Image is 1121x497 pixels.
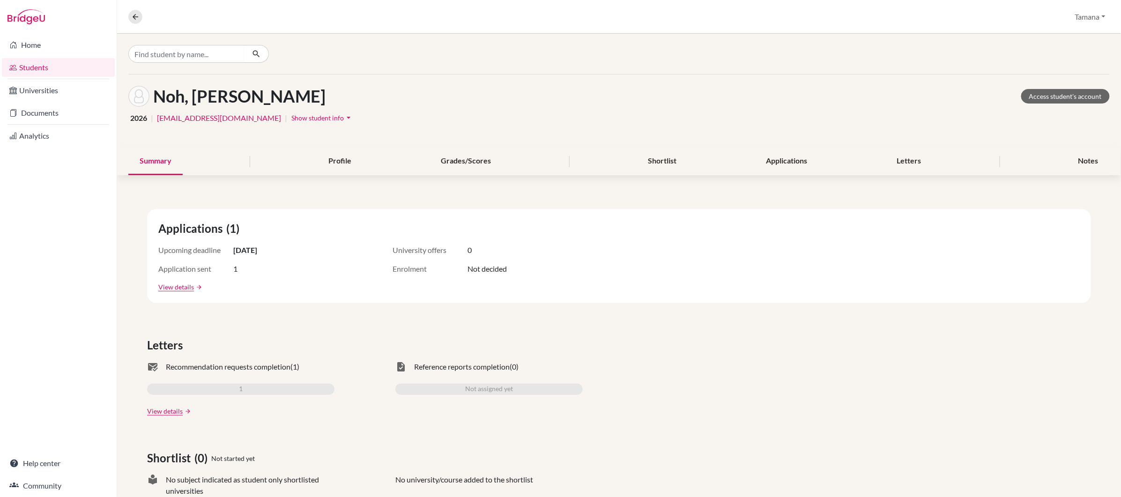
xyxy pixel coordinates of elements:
a: View details [158,282,194,292]
a: View details [147,406,183,416]
span: (1) [226,220,243,237]
span: 2026 [130,112,147,124]
span: [DATE] [233,245,257,256]
a: Help center [2,454,115,473]
a: Community [2,476,115,495]
a: Home [2,36,115,54]
span: Recommendation requests completion [166,361,290,372]
button: Show student infoarrow_drop_down [291,111,354,125]
span: mark_email_read [147,361,158,372]
span: Reference reports completion [414,361,510,372]
span: 0 [468,245,472,256]
span: Enrolment [393,263,468,274]
span: (0) [194,450,211,467]
a: Students [2,58,115,77]
img: Bridge-U [7,9,45,24]
h1: Noh, [PERSON_NAME] [153,86,326,106]
span: (0) [510,361,519,372]
div: Shortlist [637,148,688,175]
span: Not assigned yet [465,384,513,395]
input: Find student by name... [128,45,245,63]
span: University offers [393,245,468,256]
span: Upcoming deadline [158,245,233,256]
span: Application sent [158,263,233,274]
a: Documents [2,104,115,122]
span: No subject indicated as student only shortlisted universities [166,474,334,497]
a: [EMAIL_ADDRESS][DOMAIN_NAME] [157,112,281,124]
a: Analytics [2,126,115,145]
span: Applications [158,220,226,237]
a: Access student's account [1021,89,1110,104]
span: Not decided [468,263,507,274]
div: Summary [128,148,183,175]
span: Letters [147,337,186,354]
div: Applications [755,148,819,175]
p: No university/course added to the shortlist [395,474,533,497]
a: arrow_forward [194,284,202,290]
a: arrow_forward [183,408,191,415]
a: Universities [2,81,115,100]
span: local_library [147,474,158,497]
div: Grades/Scores [430,148,502,175]
span: Not started yet [211,453,255,463]
span: task [395,361,407,372]
span: 1 [239,384,243,395]
div: Profile [317,148,363,175]
span: Show student info [291,114,344,122]
span: Shortlist [147,450,194,467]
img: Hyeonggyun Noh's avatar [128,86,149,107]
span: | [151,112,153,124]
i: arrow_drop_down [344,113,353,122]
div: Letters [886,148,933,175]
div: Notes [1067,148,1110,175]
span: | [285,112,287,124]
button: Tamana [1071,8,1110,26]
span: 1 [233,263,238,274]
span: (1) [290,361,299,372]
